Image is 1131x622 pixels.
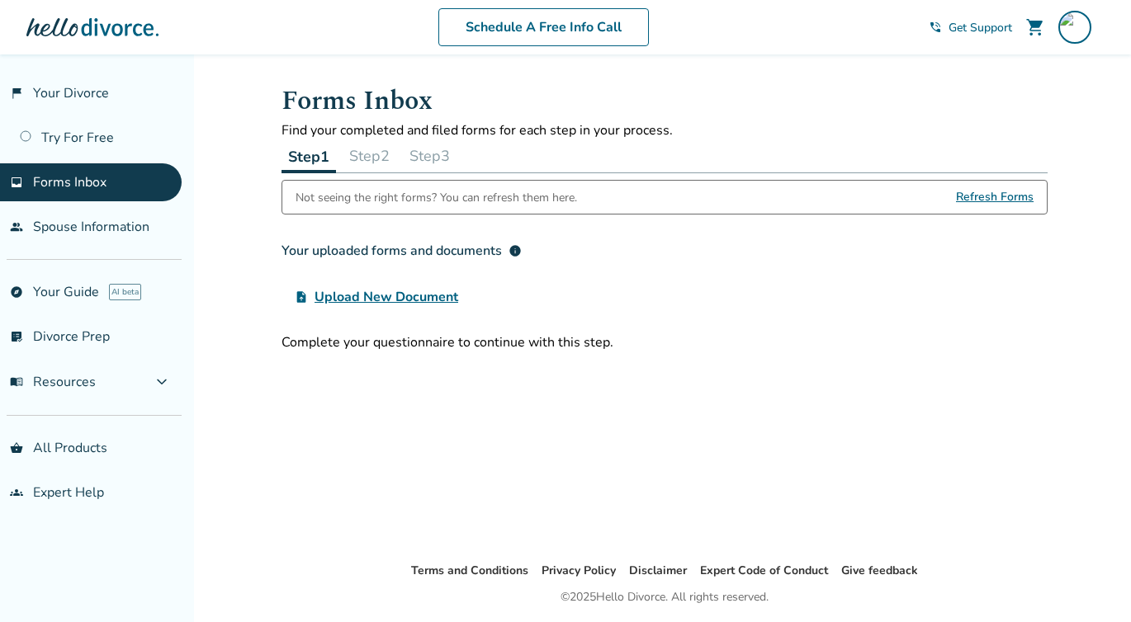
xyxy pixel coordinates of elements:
div: © 2025 Hello Divorce. All rights reserved. [561,587,769,607]
a: Schedule A Free Info Call [438,8,649,46]
a: Privacy Policy [542,563,616,578]
span: Forms Inbox [33,173,106,191]
span: explore [10,285,23,299]
p: Find your completed and filed forms for each step in your process. [282,121,1048,139]
div: Not seeing the right forms? You can refresh them here. [296,181,577,214]
span: expand_more [152,372,172,392]
div: Your uploaded forms and documents [282,241,522,261]
span: shopping_cart [1025,17,1045,37]
span: phone_in_talk [929,21,942,34]
a: Terms and Conditions [411,563,528,578]
span: AI beta [109,284,141,300]
span: upload_file [295,290,308,304]
li: Give feedback [841,561,918,581]
a: phone_in_talkGet Support [929,20,1012,35]
span: shopping_basket [10,441,23,455]
div: Complete your questionnaire to continue with this step. [282,333,1048,351]
span: Resources [10,373,96,391]
span: list_alt_check [10,330,23,343]
span: flag_2 [10,87,23,100]
span: people [10,220,23,233]
span: Get Support [949,20,1012,35]
span: menu_book [10,375,23,389]
button: Step3 [403,139,457,172]
span: Upload New Document [315,287,458,307]
a: Expert Code of Conduct [700,563,828,578]
span: inbox [10,176,23,189]
li: Disclaimer [629,561,687,581]
img: lamiro29@gmail.com [1058,11,1091,44]
button: Step2 [343,139,396,172]
button: Step1 [282,139,336,173]
span: info [509,244,522,257]
h1: Forms Inbox [282,81,1048,121]
span: groups [10,486,23,499]
span: Refresh Forms [956,181,1034,214]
